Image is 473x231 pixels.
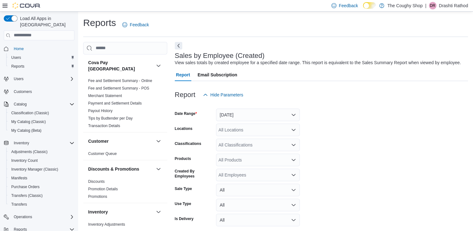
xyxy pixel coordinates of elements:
span: Purchase Orders [9,183,74,191]
button: Operations [11,213,35,221]
span: Users [14,76,23,81]
a: Inventory Count [9,157,40,164]
a: Fee and Settlement Summary - Online [88,79,152,83]
span: Promotion Details [88,187,118,192]
button: Open list of options [291,172,296,177]
span: Users [9,54,74,61]
a: Merchant Statement [88,94,122,98]
label: Classifications [175,141,201,146]
span: Feedback [339,3,358,9]
span: Transfers (Classic) [9,192,74,199]
a: Payment and Settlement Details [88,101,142,105]
span: My Catalog (Beta) [9,127,74,134]
img: Cova [13,3,41,9]
h3: Inventory [88,209,108,215]
span: Email Subscription [198,69,237,81]
div: Discounts & Promotions [83,178,167,203]
span: Operations [11,213,74,221]
span: Payment and Settlement Details [88,101,142,106]
span: Classification (Classic) [11,110,49,115]
button: All [216,184,300,196]
span: Inventory [14,141,29,146]
button: Catalog [11,100,29,108]
span: Reports [9,63,74,70]
button: Inventory [1,139,77,147]
span: Catalog [11,100,74,108]
a: Promotion Details [88,187,118,191]
label: Is Delivery [175,216,194,221]
button: Customers [1,87,77,96]
button: Manifests [6,174,77,182]
button: Adjustments (Classic) [6,147,77,156]
p: The Coughy Shop [387,2,423,9]
a: Discounts [88,179,105,184]
label: Locations [175,126,193,131]
button: Cova Pay [GEOGRAPHIC_DATA] [88,59,153,72]
a: Users [9,54,23,61]
span: Catalog [14,102,27,107]
a: Tips by Budtender per Day [88,116,133,121]
button: Reports [6,62,77,71]
button: All [216,214,300,226]
button: Customer [155,137,162,145]
span: Reports [11,64,24,69]
button: Hide Parameters [200,89,246,101]
a: Inventory Manager (Classic) [9,166,61,173]
a: My Catalog (Beta) [9,127,44,134]
span: Inventory [11,139,74,147]
span: Inventory Count [11,158,38,163]
button: Inventory Manager (Classic) [6,165,77,174]
span: Inventory Count [9,157,74,164]
a: Adjustments (Classic) [9,148,50,156]
label: Sale Type [175,186,192,191]
a: Transaction Details [88,124,120,128]
button: Users [1,74,77,83]
button: Open list of options [291,157,296,162]
h1: Reports [83,17,116,29]
button: Transfers (Classic) [6,191,77,200]
span: My Catalog (Classic) [11,119,46,124]
span: Inventory Manager (Classic) [9,166,74,173]
span: Load All Apps in [GEOGRAPHIC_DATA] [18,15,74,28]
button: Transfers [6,200,77,209]
span: Transaction Details [88,123,120,128]
button: Inventory [11,139,32,147]
span: Payout History [88,108,113,113]
span: Inventory Manager (Classic) [11,167,58,172]
button: Operations [1,213,77,221]
a: Transfers [9,201,29,208]
button: Users [6,53,77,62]
label: Use Type [175,201,191,206]
span: Home [11,45,74,53]
span: Home [14,46,24,51]
a: My Catalog (Classic) [9,118,48,126]
button: Customer [88,138,153,144]
div: Cova Pay [GEOGRAPHIC_DATA] [83,77,167,132]
button: [DATE] [216,109,300,121]
h3: Sales by Employee (Created) [175,52,264,59]
a: Classification (Classic) [9,109,52,117]
button: Purchase Orders [6,182,77,191]
span: Tips by Budtender per Day [88,116,133,121]
a: Fee and Settlement Summary - POS [88,86,149,90]
button: Users [11,75,26,83]
span: Fee and Settlement Summary - POS [88,86,149,91]
span: Customers [14,89,32,94]
label: Products [175,156,191,161]
button: Discounts & Promotions [155,165,162,173]
span: Customer Queue [88,151,117,156]
span: Transfers [9,201,74,208]
span: Report [176,69,190,81]
span: Purchase Orders [11,184,40,189]
span: DR [430,2,435,9]
button: My Catalog (Beta) [6,126,77,135]
span: Promotions [88,194,107,199]
button: All [216,199,300,211]
button: Next [175,42,182,49]
h3: Customer [88,138,108,144]
button: Catalog [1,100,77,109]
